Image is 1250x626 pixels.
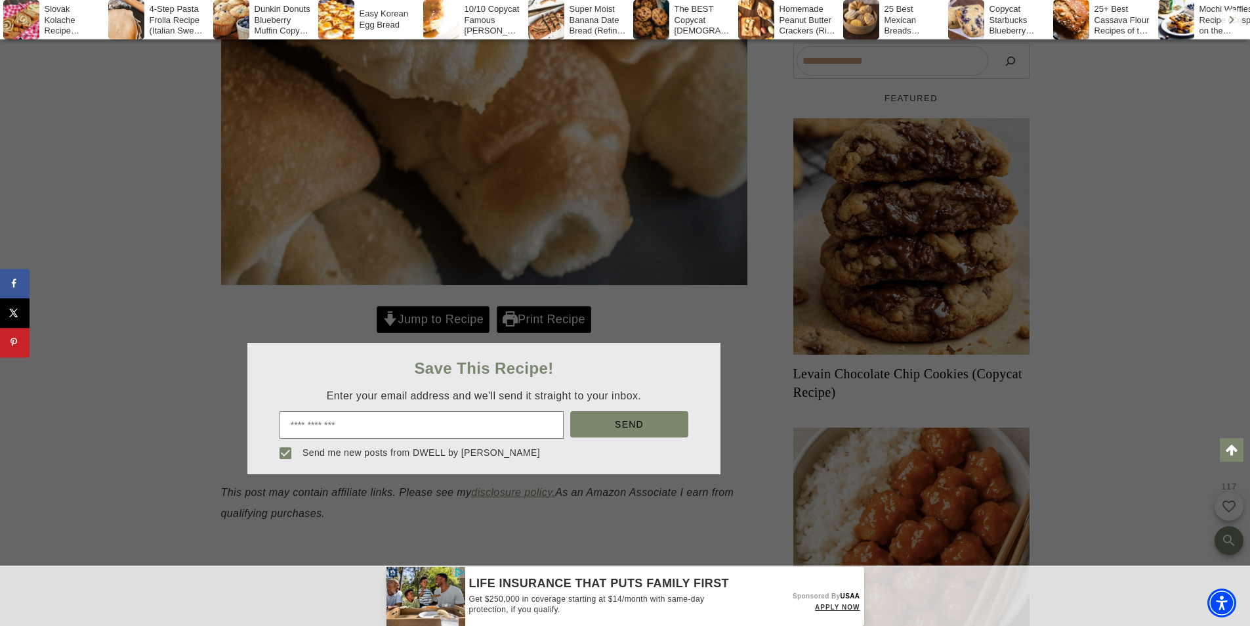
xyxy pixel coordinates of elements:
[386,567,465,626] img: USAA
[469,578,743,589] a: LIFE INSURANCE THAT PUTS FAMILY FIRST
[841,592,860,600] span: USAA
[1220,438,1243,462] a: Scroll to top
[793,592,860,600] a: Sponsored ByUSAA
[469,594,743,615] a: Get $250,000 in coverage starting at $14/month with same-day protection, if you qualify.
[1207,589,1236,617] div: Accessibility Menu
[452,568,465,577] img: OBA_TRANS.png
[743,600,860,615] a: APPLY NOW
